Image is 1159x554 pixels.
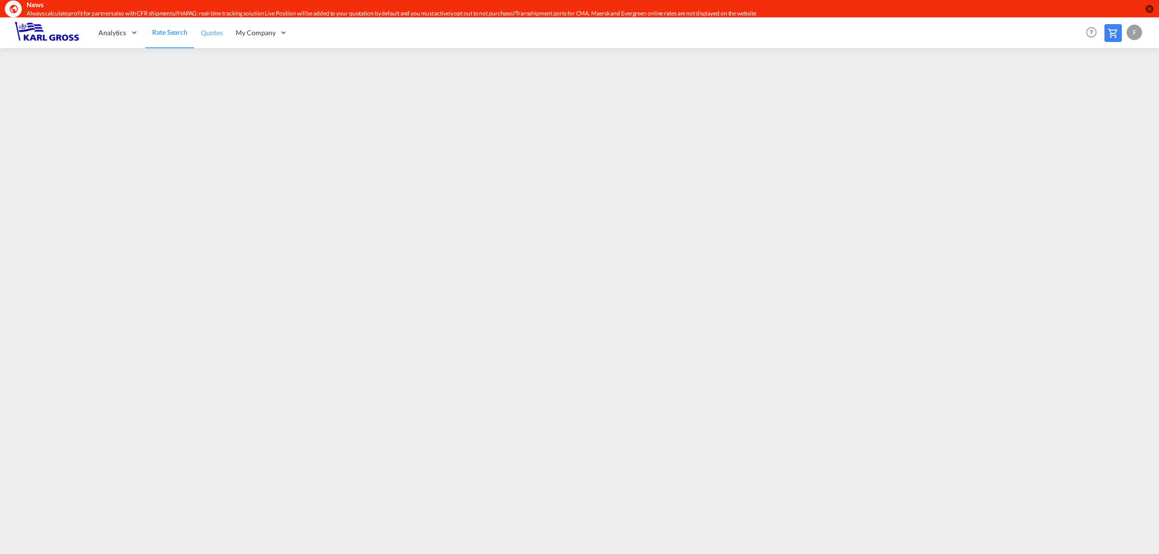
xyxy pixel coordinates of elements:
[1127,25,1142,40] div: F
[14,22,80,43] img: 3269c73066d711f095e541db4db89301.png
[92,17,145,48] div: Analytics
[1083,24,1104,42] div: Help
[99,28,126,38] span: Analytics
[152,28,187,36] span: Rate Search
[27,10,982,18] div: Always calculate profit for partners also with CFR shipments//HAPAG: real-time tracking solution ...
[1145,4,1154,14] button: icon-close-circle
[201,28,222,37] span: Quotes
[229,17,295,48] div: My Company
[9,4,18,14] md-icon: icon-earth
[1083,24,1100,41] span: Help
[236,28,275,38] span: My Company
[145,17,194,48] a: Rate Search
[194,17,229,48] a: Quotes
